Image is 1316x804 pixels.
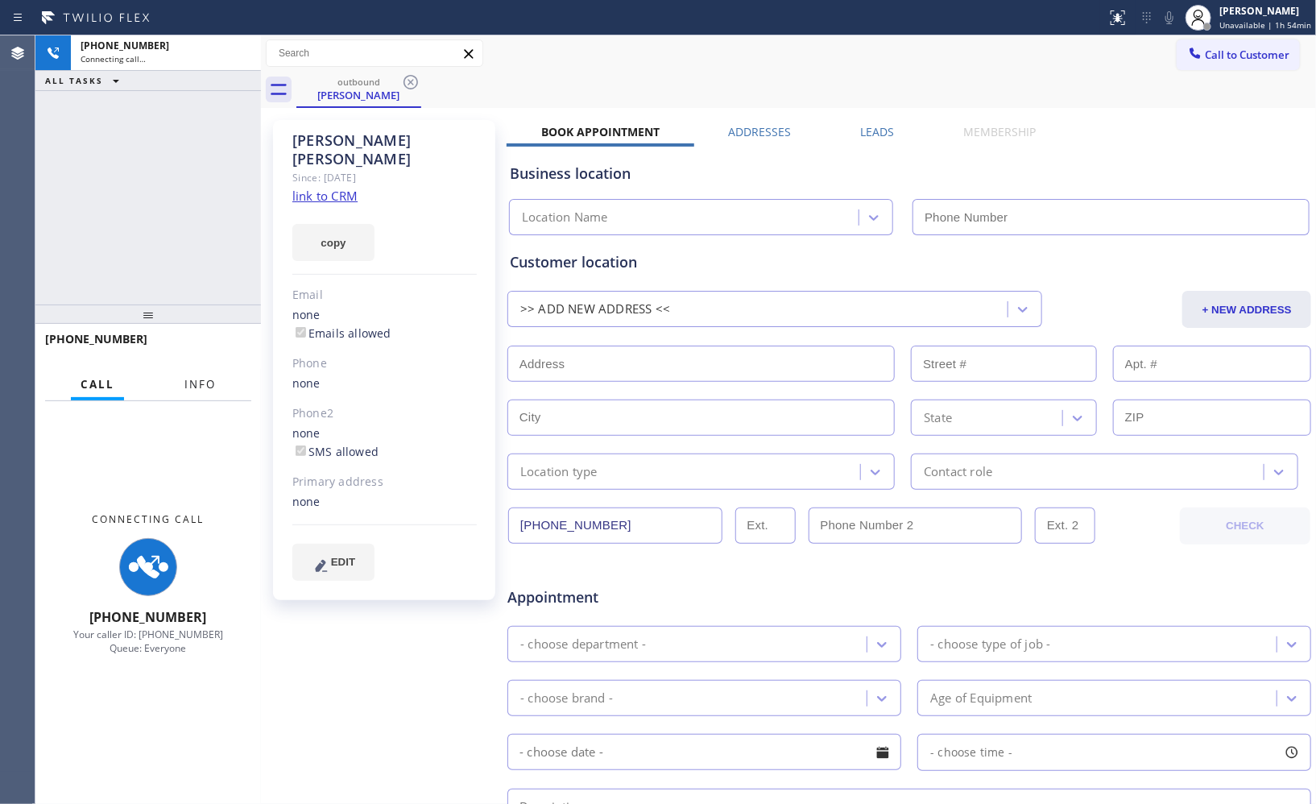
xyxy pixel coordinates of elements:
[930,689,1032,707] div: Age of Equipment
[507,400,895,436] input: City
[861,124,895,139] label: Leads
[298,88,420,102] div: [PERSON_NAME]
[292,404,477,423] div: Phone2
[930,635,1050,653] div: - choose type of job -
[292,188,358,204] a: link to CRM
[292,425,477,462] div: none
[1205,48,1289,62] span: Call to Customer
[522,209,608,227] div: Location Name
[292,473,477,491] div: Primary address
[1158,6,1181,29] button: Mute
[331,556,355,568] span: EDIT
[911,346,1097,382] input: Street #
[924,408,952,427] div: State
[520,635,646,653] div: - choose department -
[520,462,598,481] div: Location type
[1035,508,1095,544] input: Ext. 2
[507,586,773,608] span: Appointment
[292,168,477,187] div: Since: [DATE]
[71,369,124,400] button: Call
[296,327,306,338] input: Emails allowed
[292,354,477,373] div: Phone
[1180,508,1311,545] button: CHECK
[296,446,306,456] input: SMS allowed
[298,76,420,88] div: outbound
[541,124,660,139] label: Book Appointment
[81,39,169,52] span: [PHONE_NUMBER]
[73,628,223,655] span: Your caller ID: [PHONE_NUMBER] Queue: Everyone
[81,53,146,64] span: Connecting call…
[292,286,477,305] div: Email
[1177,39,1300,70] button: Call to Customer
[1113,400,1312,436] input: ZIP
[508,508,722,544] input: Phone Number
[292,493,477,512] div: none
[184,377,216,392] span: Info
[267,40,482,66] input: Search
[507,346,895,382] input: Address
[292,131,477,168] div: [PERSON_NAME] [PERSON_NAME]
[175,369,226,400] button: Info
[292,544,375,581] button: EDIT
[913,199,1310,235] input: Phone Number
[292,444,379,459] label: SMS allowed
[510,251,1309,273] div: Customer location
[520,300,670,319] div: >> ADD NEW ADDRESS <<
[729,124,792,139] label: Addresses
[809,508,1023,544] input: Phone Number 2
[1113,346,1312,382] input: Apt. #
[93,512,205,526] span: Connecting Call
[930,744,1012,760] span: - choose time -
[292,375,477,393] div: none
[924,462,992,481] div: Contact role
[45,331,147,346] span: [PHONE_NUMBER]
[1219,4,1311,18] div: [PERSON_NAME]
[292,306,477,343] div: none
[35,71,135,90] button: ALL TASKS
[507,734,901,770] input: - choose date -
[520,689,613,707] div: - choose brand -
[1182,291,1311,328] button: + NEW ADDRESS
[510,163,1309,184] div: Business location
[292,325,391,341] label: Emails allowed
[1219,19,1311,31] span: Unavailable | 1h 54min
[90,608,207,626] span: [PHONE_NUMBER]
[45,75,103,86] span: ALL TASKS
[735,508,796,544] input: Ext.
[298,72,420,106] div: Chad Harper
[81,377,114,392] span: Call
[292,224,375,261] button: copy
[963,124,1036,139] label: Membership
